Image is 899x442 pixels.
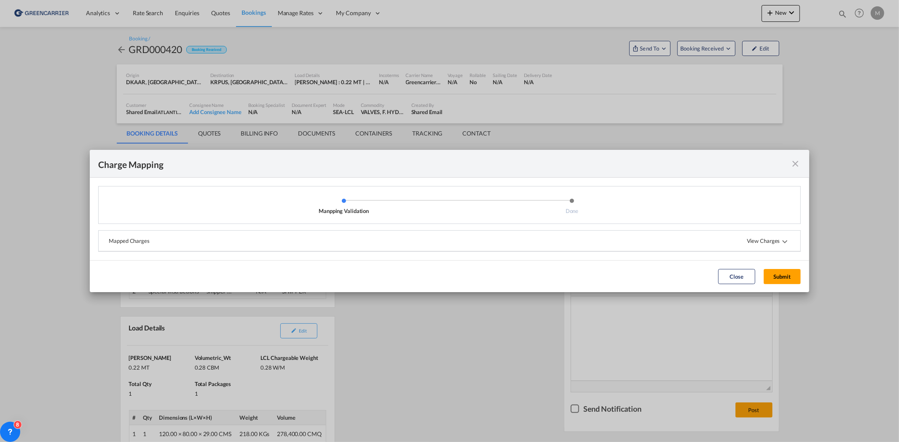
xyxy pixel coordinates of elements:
[791,159,801,169] md-icon: icon-close fg-AAA8AD cursor
[98,158,164,169] div: Charge Mapping
[99,231,800,251] md-expansion-panel-collapsed: Mapped ChargesView Chargesicon-chevron-down
[8,8,193,17] body: Editor, editor2
[458,198,686,215] li: Done
[780,237,790,247] md-icon: icon-chevron-down
[230,198,458,215] li: Manpping Validation
[718,269,755,284] button: Close
[764,269,801,284] button: Submit
[747,231,790,251] span: View Charges
[90,150,809,292] md-dialog: Manpping ValidationDone ...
